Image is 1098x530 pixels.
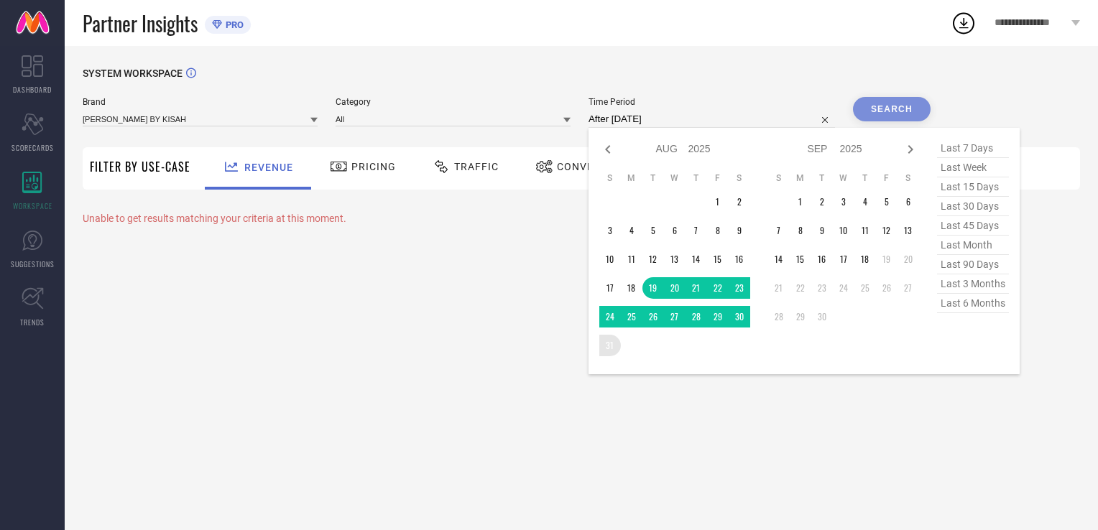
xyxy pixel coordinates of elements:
td: Sat Sep 20 2025 [898,248,919,270]
td: Mon Aug 18 2025 [621,277,642,299]
td: Sat Aug 09 2025 [729,220,750,241]
td: Fri Aug 29 2025 [707,306,729,327]
span: Revenue [244,162,293,173]
td: Mon Aug 25 2025 [621,306,642,327]
span: Unable to get results matching your criteria at this moment. [83,213,346,224]
span: SYSTEM WORKSPACE [83,68,183,79]
td: Sun Aug 10 2025 [599,248,621,270]
td: Thu Aug 28 2025 [686,306,707,327]
td: Fri Aug 22 2025 [707,277,729,299]
th: Saturday [729,172,750,184]
td: Wed Sep 24 2025 [833,277,854,299]
td: Fri Sep 19 2025 [876,248,898,270]
td: Sun Aug 31 2025 [599,335,621,356]
th: Wednesday [664,172,686,184]
span: last 3 months [937,274,1009,294]
td: Tue Sep 23 2025 [811,277,833,299]
td: Mon Sep 08 2025 [790,220,811,241]
th: Wednesday [833,172,854,184]
td: Sun Aug 17 2025 [599,277,621,299]
td: Fri Sep 12 2025 [876,220,898,241]
span: SCORECARDS [11,142,54,153]
span: Filter By Use-Case [90,158,190,175]
td: Wed Aug 06 2025 [664,220,686,241]
td: Thu Sep 04 2025 [854,191,876,213]
td: Tue Aug 05 2025 [642,220,664,241]
td: Tue Aug 26 2025 [642,306,664,327]
td: Tue Sep 09 2025 [811,220,833,241]
td: Fri Sep 05 2025 [876,191,898,213]
span: Traffic [454,161,499,172]
td: Sat Aug 16 2025 [729,248,750,270]
th: Friday [707,172,729,184]
span: SUGGESTIONS [11,259,55,269]
span: last 30 days [937,197,1009,216]
td: Sun Sep 28 2025 [768,306,790,327]
td: Mon Sep 15 2025 [790,248,811,270]
span: last 6 months [937,294,1009,313]
span: Pricing [351,161,396,172]
div: Next month [902,141,919,158]
td: Sun Sep 14 2025 [768,248,790,270]
td: Thu Sep 25 2025 [854,277,876,299]
td: Fri Aug 08 2025 [707,220,729,241]
td: Thu Aug 07 2025 [686,220,707,241]
td: Wed Sep 03 2025 [833,191,854,213]
span: PRO [222,19,244,30]
th: Sunday [768,172,790,184]
td: Fri Aug 15 2025 [707,248,729,270]
td: Wed Aug 20 2025 [664,277,686,299]
td: Wed Sep 17 2025 [833,248,854,270]
td: Wed Sep 10 2025 [833,220,854,241]
td: Mon Aug 11 2025 [621,248,642,270]
th: Tuesday [642,172,664,184]
span: Brand [83,97,318,107]
td: Tue Sep 16 2025 [811,248,833,270]
td: Fri Sep 26 2025 [876,277,898,299]
td: Thu Aug 21 2025 [686,277,707,299]
div: Open download list [951,10,977,36]
td: Fri Aug 01 2025 [707,191,729,213]
span: last 7 days [937,139,1009,158]
span: last 45 days [937,216,1009,236]
span: last month [937,236,1009,255]
td: Mon Sep 29 2025 [790,306,811,327]
span: WORKSPACE [13,200,52,211]
td: Tue Aug 19 2025 [642,277,664,299]
td: Wed Aug 13 2025 [664,248,686,270]
td: Sat Sep 06 2025 [898,191,919,213]
th: Sunday [599,172,621,184]
td: Mon Sep 01 2025 [790,191,811,213]
td: Sat Aug 30 2025 [729,306,750,327]
span: DASHBOARD [13,84,52,95]
span: last week [937,158,1009,177]
input: Select time period [589,111,835,128]
td: Sun Aug 03 2025 [599,220,621,241]
td: Wed Aug 27 2025 [664,306,686,327]
th: Monday [790,172,811,184]
td: Tue Sep 30 2025 [811,306,833,327]
div: Previous month [599,141,617,158]
td: Sat Aug 02 2025 [729,191,750,213]
td: Tue Sep 02 2025 [811,191,833,213]
td: Sat Aug 23 2025 [729,277,750,299]
td: Tue Aug 12 2025 [642,248,664,270]
span: TRENDS [20,317,45,327]
td: Thu Sep 18 2025 [854,248,876,270]
td: Thu Sep 11 2025 [854,220,876,241]
th: Friday [876,172,898,184]
td: Sat Sep 27 2025 [898,277,919,299]
td: Mon Sep 22 2025 [790,277,811,299]
th: Saturday [898,172,919,184]
th: Thursday [686,172,707,184]
td: Sun Aug 24 2025 [599,306,621,327]
td: Sun Sep 21 2025 [768,277,790,299]
td: Sat Sep 13 2025 [898,220,919,241]
td: Sun Sep 07 2025 [768,220,790,241]
td: Mon Aug 04 2025 [621,220,642,241]
span: last 90 days [937,255,1009,274]
th: Monday [621,172,642,184]
span: Partner Insights [83,9,198,38]
td: Thu Aug 14 2025 [686,248,707,270]
th: Tuesday [811,172,833,184]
